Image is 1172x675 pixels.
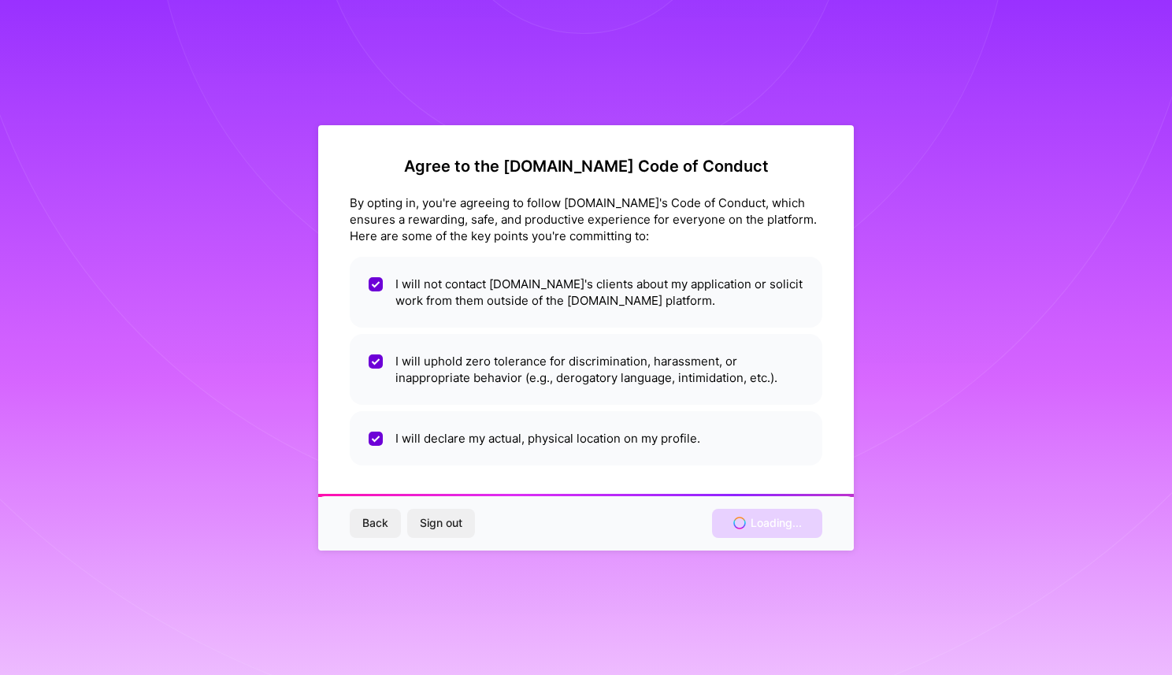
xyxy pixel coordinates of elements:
[350,509,401,537] button: Back
[407,509,475,537] button: Sign out
[362,515,388,531] span: Back
[350,411,822,465] li: I will declare my actual, physical location on my profile.
[350,195,822,244] div: By opting in, you're agreeing to follow [DOMAIN_NAME]'s Code of Conduct, which ensures a rewardin...
[350,257,822,328] li: I will not contact [DOMAIN_NAME]'s clients about my application or solicit work from them outside...
[420,515,462,531] span: Sign out
[350,334,822,405] li: I will uphold zero tolerance for discrimination, harassment, or inappropriate behavior (e.g., der...
[350,157,822,176] h2: Agree to the [DOMAIN_NAME] Code of Conduct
